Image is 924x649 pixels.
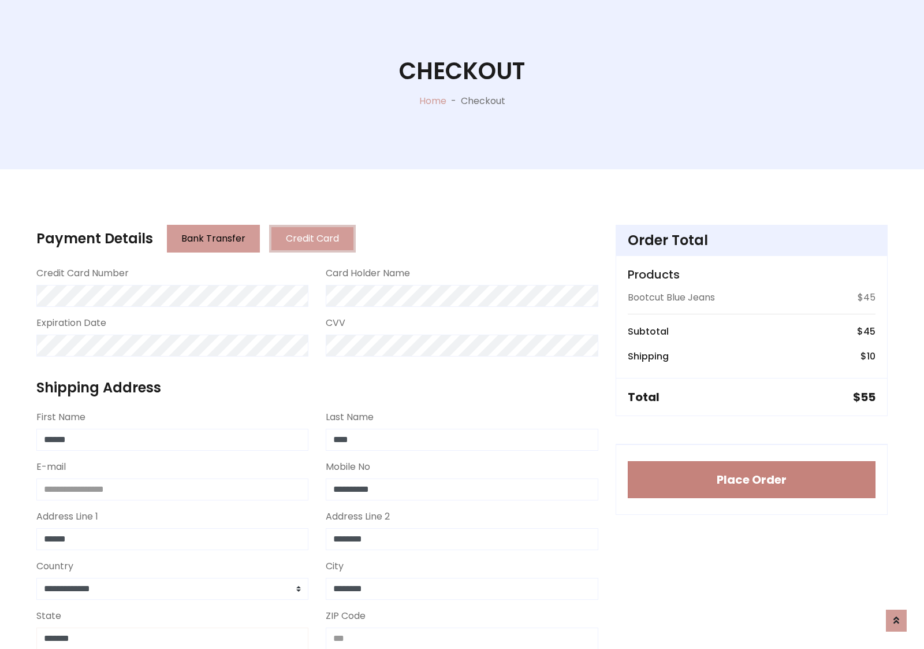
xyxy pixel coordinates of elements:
[36,460,66,474] label: E-mail
[628,232,875,249] h4: Order Total
[326,316,345,330] label: CVV
[36,410,85,424] label: First Name
[857,326,875,337] h6: $
[36,231,153,247] h4: Payment Details
[326,609,366,623] label: ZIP Code
[863,325,875,338] span: 45
[628,291,715,305] p: Bootcut Blue Jeans
[628,326,669,337] h6: Subtotal
[36,266,129,280] label: Credit Card Number
[853,390,875,404] h5: $
[36,316,106,330] label: Expiration Date
[860,351,875,362] h6: $
[399,57,525,85] h1: Checkout
[326,410,374,424] label: Last Name
[628,351,669,362] h6: Shipping
[628,461,875,498] button: Place Order
[326,460,370,474] label: Mobile No
[860,389,875,405] span: 55
[419,94,446,107] a: Home
[628,268,875,281] h5: Products
[867,350,875,363] span: 10
[446,94,461,108] p: -
[167,225,260,253] button: Bank Transfer
[628,390,660,404] h5: Total
[326,266,410,280] label: Card Holder Name
[36,510,98,524] label: Address Line 1
[461,94,505,108] p: Checkout
[36,380,598,396] h4: Shipping Address
[269,225,356,253] button: Credit Card
[36,559,73,573] label: Country
[36,609,61,623] label: State
[326,510,390,524] label: Address Line 2
[858,291,875,305] p: $45
[326,559,344,573] label: City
